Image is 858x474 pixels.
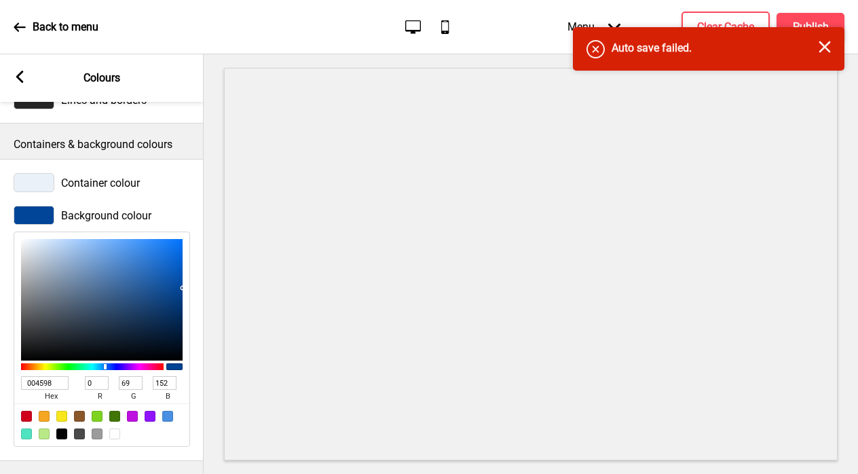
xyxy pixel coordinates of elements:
[21,390,81,403] span: hex
[119,390,149,403] span: g
[33,20,98,35] p: Back to menu
[21,429,32,439] div: #50E3C2
[14,206,190,225] div: Background colour
[61,177,140,189] span: Container colour
[92,411,102,422] div: #7ED321
[21,411,32,422] div: #D0021B
[697,20,754,35] h4: Clear Cache
[39,411,50,422] div: #F5A623
[14,173,190,192] div: Container colour
[56,411,67,422] div: #F8E71C
[127,411,138,422] div: #BD10E0
[153,390,183,403] span: b
[682,12,770,43] button: Clear Cache
[39,429,50,439] div: #B8E986
[61,209,151,222] span: Background colour
[83,71,120,86] p: Colours
[85,390,115,403] span: r
[145,411,155,422] div: #9013FE
[554,7,634,47] div: Menu
[74,429,85,439] div: #4A4A4A
[793,20,829,35] h4: Publish
[14,137,190,152] p: Containers & background colours
[612,41,819,56] h4: Auto save failed.
[777,13,844,41] button: Publish
[14,9,98,45] a: Back to menu
[109,411,120,422] div: #417505
[109,429,120,439] div: #FFFFFF
[92,429,102,439] div: #9B9B9B
[74,411,85,422] div: #8B572A
[162,411,173,422] div: #4A90E2
[56,429,67,439] div: #000000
